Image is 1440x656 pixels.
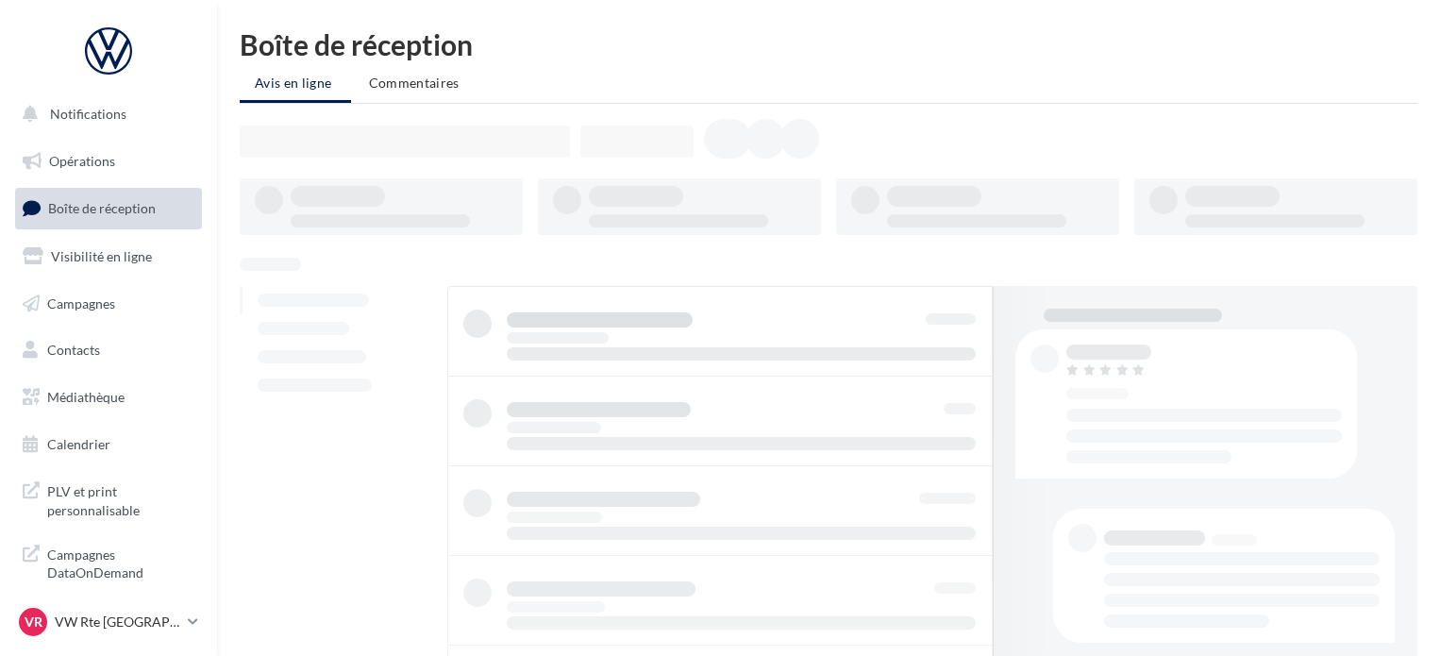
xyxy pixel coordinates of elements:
a: Boîte de réception [11,188,206,228]
a: Visibilité en ligne [11,237,206,277]
a: PLV et print personnalisable [11,471,206,527]
span: Commentaires [369,75,460,91]
span: Notifications [50,106,126,122]
a: Contacts [11,330,206,370]
span: Opérations [49,153,115,169]
span: Calendrier [47,436,110,452]
span: PLV et print personnalisable [47,479,194,519]
a: VR VW Rte [GEOGRAPHIC_DATA] [15,604,202,640]
span: Médiathèque [47,389,125,405]
a: Calendrier [11,425,206,464]
button: Notifications [11,94,198,134]
a: Campagnes DataOnDemand [11,534,206,590]
p: VW Rte [GEOGRAPHIC_DATA] [55,613,180,631]
span: Campagnes DataOnDemand [47,542,194,582]
a: Opérations [11,142,206,181]
span: Visibilité en ligne [51,248,152,264]
a: Médiathèque [11,378,206,417]
span: Campagnes [47,294,115,311]
a: Campagnes [11,284,206,324]
span: Boîte de réception [48,200,156,216]
span: Contacts [47,342,100,358]
span: VR [25,613,42,631]
div: Boîte de réception [240,30,1417,59]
